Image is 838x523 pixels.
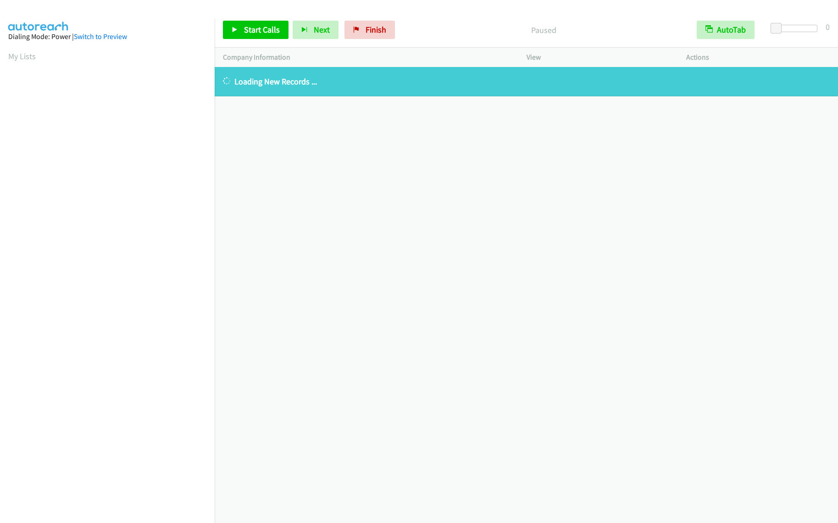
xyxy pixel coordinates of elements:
a: My Lists [8,51,36,61]
div: Delay between calls (in seconds) [775,25,817,32]
p: Company Information [223,52,510,63]
iframe: Dialpad [8,71,215,506]
p: Loading New Records ... [223,75,830,88]
span: Start Calls [244,24,280,35]
button: AutoTab [697,21,755,39]
a: Finish [344,21,395,39]
a: Start Calls [223,21,289,39]
div: 0 [826,21,830,33]
button: Next [293,21,339,39]
a: Switch to Preview [74,32,127,41]
span: Next [314,24,330,35]
p: Paused [407,24,680,36]
p: Actions [686,52,830,63]
span: Finish [366,24,386,35]
p: View [527,52,670,63]
div: Dialing Mode: Power | [8,31,206,42]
